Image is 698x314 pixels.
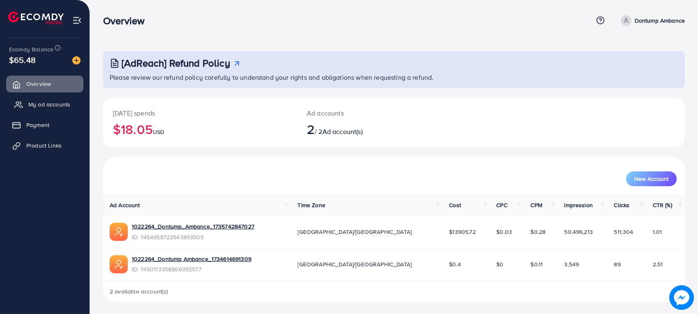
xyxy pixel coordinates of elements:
[634,176,668,182] span: New Account
[9,54,36,66] span: $65.48
[6,137,83,154] a: Product Links
[6,117,83,133] a: Payment
[110,223,128,241] img: ic-ads-acc.e4c84228.svg
[297,260,412,268] span: [GEOGRAPHIC_DATA]/[GEOGRAPHIC_DATA]
[530,228,546,236] span: $0.28
[8,12,64,24] img: logo
[653,201,672,209] span: CTR (%)
[132,222,254,231] a: 1022264_Dontump_Ambance_1735742847027
[669,285,694,310] img: image
[653,228,662,236] span: 1.01
[26,80,51,88] span: Overview
[564,228,593,236] span: 50,496,213
[110,201,140,209] span: Ad Account
[72,56,81,65] img: image
[297,228,412,236] span: [GEOGRAPHIC_DATA]/[GEOGRAPHIC_DATA]
[449,201,461,209] span: Cost
[635,16,685,25] p: Dontump Ambance
[496,201,507,209] span: CPC
[323,127,363,136] span: Ad account(s)
[132,233,254,241] span: ID: 7454958722943893505
[449,228,475,236] span: $13905.72
[113,108,287,118] p: [DATE] spends
[653,260,663,268] span: 2.51
[110,72,680,82] p: Please review our refund policy carefully to understand your rights and obligations when requesti...
[132,255,251,263] a: 1022264_Dontump Ambance_1734614691309
[614,228,633,236] span: 511,304
[297,201,325,209] span: Time Zone
[307,121,433,137] h2: / 2
[26,121,49,129] span: Payment
[110,255,128,273] img: ic-ads-acc.e4c84228.svg
[103,15,151,27] h3: Overview
[6,76,83,92] a: Overview
[530,201,542,209] span: CPM
[307,120,315,139] span: 2
[132,265,251,273] span: ID: 7450113358906392577
[153,128,164,136] span: USD
[614,201,629,209] span: Clicks
[26,141,62,150] span: Product Links
[626,171,677,186] button: New Account
[530,260,543,268] span: $0.11
[110,287,168,296] span: 2 available account(s)
[6,96,83,113] a: My ad accounts
[617,15,685,26] a: Dontump Ambance
[614,260,620,268] span: 89
[28,100,70,109] span: My ad accounts
[72,16,82,25] img: menu
[496,260,503,268] span: $0
[307,108,433,118] p: Ad accounts
[9,45,53,53] span: Ecomdy Balance
[564,260,579,268] span: 3,549
[496,228,512,236] span: $0.03
[564,201,593,209] span: Impression
[113,121,287,137] h2: $18.05
[122,57,230,69] h3: [AdReach] Refund Policy
[449,260,461,268] span: $0.4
